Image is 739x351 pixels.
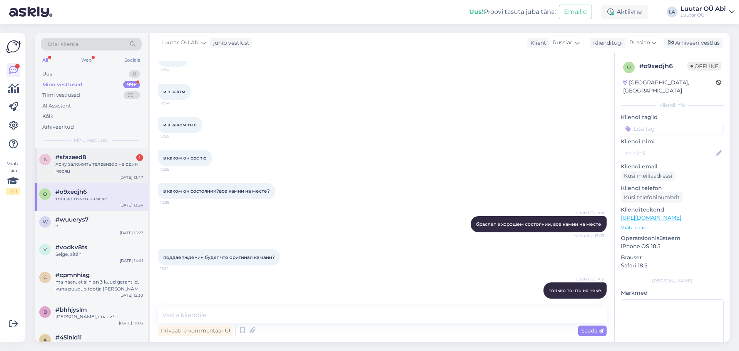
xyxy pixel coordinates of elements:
span: 13:24 [575,299,604,305]
p: Kliendi email [621,163,724,171]
span: и в каком тн с [163,122,197,128]
div: 99+ [123,81,140,89]
div: Küsi telefoninumbrit [621,192,683,203]
input: Lisa nimi [621,149,715,158]
div: All [41,55,50,65]
div: 0 [129,70,140,78]
b: Uus! [469,8,484,15]
div: Vaata siia [6,160,20,195]
span: 12:55 [160,133,189,139]
span: в каком он состоянии?все камни на месте? [163,188,270,194]
span: 12:54 [160,100,189,106]
a: [URL][DOMAIN_NAME] [621,214,681,221]
span: #sfazeed8 [55,154,86,161]
div: ma näen, et siin on 3 kuud garantiid, kuna puudub tootja [PERSON_NAME] tsekk, siis kehtib Luutari... [55,279,143,292]
span: w [43,219,48,225]
span: 12:55 [160,166,189,172]
span: v [43,247,47,252]
p: Kliendi tag'id [621,113,724,121]
img: Askly Logo [6,39,21,54]
p: Safari 18.5 [621,262,724,270]
span: o [627,64,631,70]
span: только то что на чеке [549,287,601,293]
p: Operatsioonisüsteem [621,234,724,242]
span: Russian [629,39,650,47]
span: 12:55 [160,200,189,205]
span: в каком он срс тю [163,155,207,161]
div: [DATE] 14:41 [120,258,143,264]
div: Minu vestlused [42,81,82,89]
span: 4 [43,337,47,343]
div: Luutar OÜ Abi [680,6,726,12]
div: [DATE] 13:24 [119,202,143,208]
span: c [43,274,47,280]
input: Lisa tag [621,123,724,134]
div: AI Assistent [42,102,71,110]
span: Luutar OÜ Abi [575,210,604,216]
div: [DATE] 13:47 [119,175,143,180]
p: Kliendi nimi [621,138,724,146]
div: # o9xedjh6 [639,62,687,71]
span: s [44,156,47,162]
span: Russian [553,39,573,47]
span: #bhhjyslm [55,306,87,313]
div: Kliendi info [621,102,724,109]
div: Aktiivne [601,5,648,19]
span: b [43,309,47,315]
p: Märkmed [621,289,724,297]
span: 12:54 [160,67,189,73]
div: [DATE] 10:03 [119,320,143,326]
span: браслет в хорошем состоянии, все камни на месте [476,221,601,227]
span: #o9xedjh6 [55,188,87,195]
p: iPhone OS 18.5 [621,242,724,250]
span: Luutar OÜ Abi [161,39,200,47]
span: 13:12 [160,266,189,272]
span: #cpmnhiag [55,272,90,279]
div: Luutar OÜ [680,12,726,18]
div: Selge, aitäh [55,251,143,258]
div: Tiimi vestlused [42,91,80,99]
div: Kõik [42,113,54,120]
div: ? [55,223,143,230]
div: Arhiveeritud [42,123,74,131]
div: [PERSON_NAME] [621,277,724,284]
div: Klienditugi [590,39,623,47]
div: Хочу заложить телевизор на один месяц [55,161,143,175]
span: Otsi kliente [48,40,79,48]
span: o [43,191,47,197]
div: Socials [123,55,142,65]
div: только то что на чеке [55,195,143,202]
p: Klienditeekond [621,206,724,214]
div: 2 / 3 [6,188,20,195]
span: Offline [687,62,721,71]
span: Minu vestlused [74,137,109,144]
div: juhib vestlust [210,39,249,47]
div: Klient [527,39,546,47]
div: Uus [42,70,52,78]
p: Brauser [621,254,724,262]
div: LA [667,7,677,17]
div: 99+ [124,91,140,99]
span: поддаепжденин будет что оригинал камани? [163,254,275,260]
div: [DATE] 12:30 [119,292,143,298]
div: Privaatne kommentaar [158,326,233,336]
span: Nähtud ✓ 13:03 [574,233,604,238]
p: Kliendi telefon [621,184,724,192]
button: Emailid [559,5,592,19]
div: Küsi meiliaadressi [621,171,675,181]
div: [DATE] 15:27 [120,230,143,236]
span: Saada [581,327,604,334]
span: #vodkv8ts [55,244,87,251]
span: #45inid1i [55,334,82,341]
span: #wuuerys7 [55,216,89,223]
div: Proovi tasuta juba täna: [469,7,556,17]
div: [PERSON_NAME], спасибо [55,313,143,320]
p: Vaata edasi ... [621,224,724,231]
span: Luutar OÜ Abi [575,276,604,282]
span: и в кактм [163,89,186,94]
div: 1 [136,154,143,161]
div: [GEOGRAPHIC_DATA], [GEOGRAPHIC_DATA] [623,79,716,95]
div: Arhiveeri vestlus [664,38,723,48]
a: Luutar OÜ AbiLuutar OÜ [680,6,734,18]
div: Web [80,55,93,65]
